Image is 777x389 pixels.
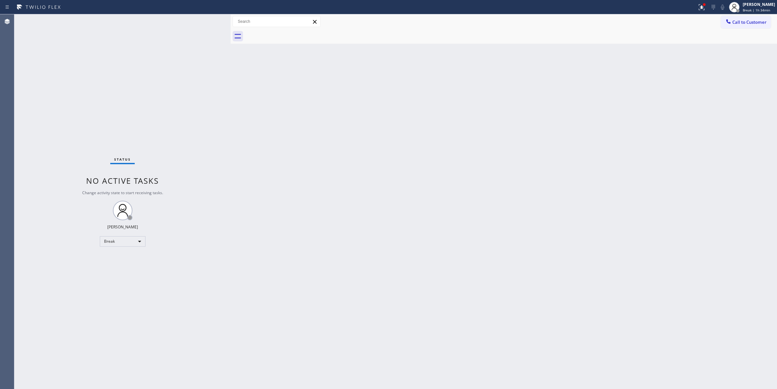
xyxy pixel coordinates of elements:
span: Call to Customer [732,19,767,25]
div: [PERSON_NAME] [743,2,775,7]
span: Status [114,157,131,162]
input: Search [233,16,320,27]
span: No active tasks [86,175,159,186]
div: Break [100,236,145,247]
span: Change activity state to start receiving tasks. [82,190,163,195]
button: Mute [718,3,727,12]
button: Call to Customer [721,16,771,28]
span: Break | 1h 34min [743,8,770,12]
div: [PERSON_NAME] [107,224,138,230]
